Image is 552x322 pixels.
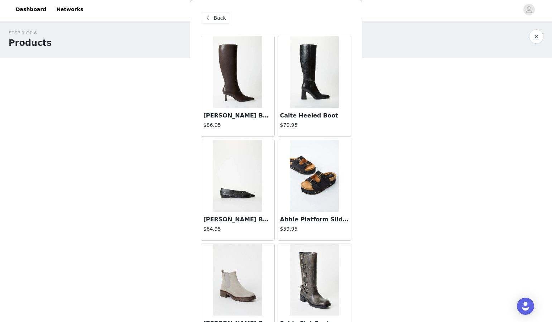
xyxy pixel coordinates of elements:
[214,14,226,22] span: Back
[280,225,349,233] h4: $59.95
[280,121,349,129] h4: $79.95
[280,111,349,120] h3: Caite Heeled Boot
[203,121,272,129] h4: $86.95
[52,1,87,18] a: Networks
[517,298,534,315] div: Open Intercom Messenger
[9,29,52,37] div: STEP 1 OF 6
[203,111,272,120] h3: [PERSON_NAME] Boot
[11,1,51,18] a: Dashboard
[280,215,349,224] h3: Abbie Platform Slide Sandal
[290,244,339,316] img: Sable Flat Boot
[9,37,52,49] h1: Products
[203,215,272,224] h3: [PERSON_NAME] Ballet Flat
[290,36,339,108] img: Caite Heeled Boot
[213,140,262,212] img: Beth Ballet Flat
[290,140,339,212] img: Abbie Platform Slide Sandal
[203,225,272,233] h4: $64.95
[213,36,262,108] img: Emilia Stiletto Boot
[213,244,262,316] img: Nolan Chelsea Bootie
[525,4,532,15] div: avatar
